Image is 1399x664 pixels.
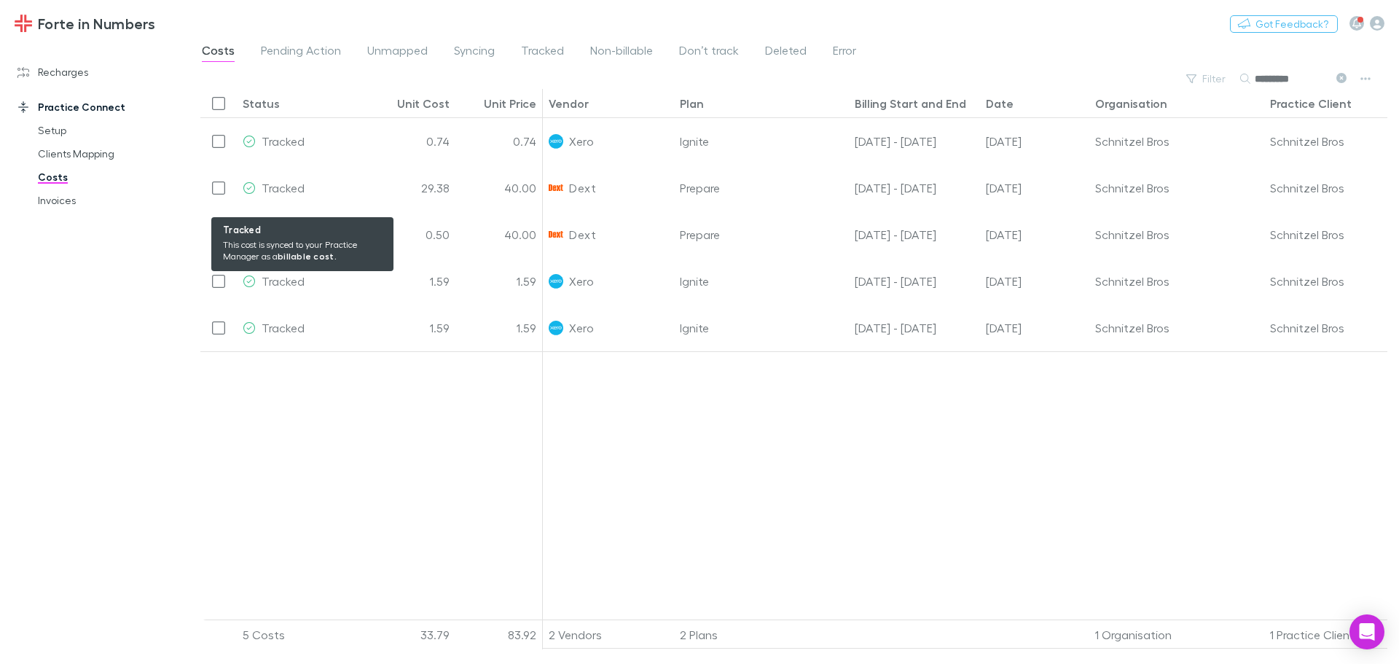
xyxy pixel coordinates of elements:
div: Prepare [674,211,849,258]
div: 1 Organisation [1089,620,1264,649]
span: Deleted [765,43,807,62]
div: Schnitzel Bros [1095,211,1258,257]
div: 11 Sep 2025 [980,305,1089,351]
a: Invoices [23,189,197,212]
div: 33.79 [368,620,455,649]
div: 01 Aug - 31 Aug 25 [849,211,980,258]
span: Tracked [262,274,305,288]
h3: Forte in Numbers [38,15,155,32]
img: Xero's Logo [549,274,563,289]
div: Plan [680,96,704,111]
a: Practice Connect [3,95,197,119]
div: 29.38 [368,165,455,211]
div: Schnitzel Bros [1270,118,1344,164]
div: 01 Sep 2025 [980,211,1089,258]
span: Tracked [262,134,305,148]
span: Costs [202,43,235,62]
span: Non-billable [590,43,653,62]
div: Schnitzel Bros [1095,258,1258,304]
div: 11 Jul - 10 Aug 25 [849,258,980,305]
div: Search [1255,70,1328,87]
div: 2 Plans [674,620,849,649]
span: Don’t track [679,43,739,62]
img: Dext's Logo [549,181,563,195]
div: Organisation [1095,96,1167,111]
div: 40.00 [455,211,543,258]
span: Pending Action [261,43,341,62]
div: 11 Jul 2025 [980,118,1089,165]
div: 40.00 [455,165,543,211]
span: Xero [569,118,593,164]
div: 83.92 [455,620,543,649]
div: 1.59 [455,305,543,351]
div: Prepare [674,165,849,211]
span: Tracked [262,321,305,335]
span: Xero [569,258,593,304]
div: 1.59 [455,258,543,305]
a: Costs [23,165,197,189]
div: 27 Jun - 10 Jul 25 [849,118,980,165]
button: Filter [1179,70,1234,87]
div: Open Intercom Messenger [1349,614,1384,649]
img: Dext's Logo [549,227,563,242]
img: Xero's Logo [549,134,563,149]
div: 5 Costs [237,620,368,649]
span: Unmapped [367,43,428,62]
span: Dext [569,211,595,257]
div: Unit Cost [397,96,450,111]
span: Error [833,43,856,62]
a: Clients Mapping [23,142,197,165]
div: Ignite [674,305,849,351]
div: Schnitzel Bros [1270,305,1344,351]
div: 2 Vendors [543,620,674,649]
div: Date [986,96,1014,111]
div: Schnitzel Bros [1095,165,1258,211]
div: Unit Price [484,96,536,111]
span: Dext [569,165,595,211]
div: Ignite [674,258,849,305]
div: Schnitzel Bros [1270,165,1344,211]
div: 0.50 [368,211,455,258]
a: Setup [23,119,197,142]
img: Forte in Numbers's Logo [15,15,32,32]
div: Vendor [549,96,589,111]
span: Xero [569,305,593,351]
div: Schnitzel Bros [1095,118,1258,164]
div: 0.74 [368,118,455,165]
div: 0.74 [455,118,543,165]
div: Status [243,96,280,111]
div: 1.59 [368,258,455,305]
div: 1 Practice Client [1264,620,1395,649]
div: Schnitzel Bros [1270,258,1344,304]
a: Forte in Numbers [6,6,164,41]
button: Got Feedback? [1230,15,1338,33]
a: Recharges [3,60,197,84]
div: Schnitzel Bros [1095,305,1258,351]
div: Practice Client [1270,96,1352,111]
div: Billing Start and End [855,96,966,111]
div: Schnitzel Bros [1270,211,1344,257]
div: 11 Aug 2025 [980,258,1089,305]
span: Tracked [262,181,305,195]
div: 01 Sep 2025 [980,165,1089,211]
span: Tracked [521,43,564,62]
span: Tracked [262,227,305,241]
div: 11 Aug - 10 Sep 25 [849,305,980,351]
div: 01 Sep - 30 Sep 25 [849,165,980,211]
img: Xero's Logo [549,321,563,335]
div: 1.59 [368,305,455,351]
span: Syncing [454,43,495,62]
div: Ignite [674,118,849,165]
